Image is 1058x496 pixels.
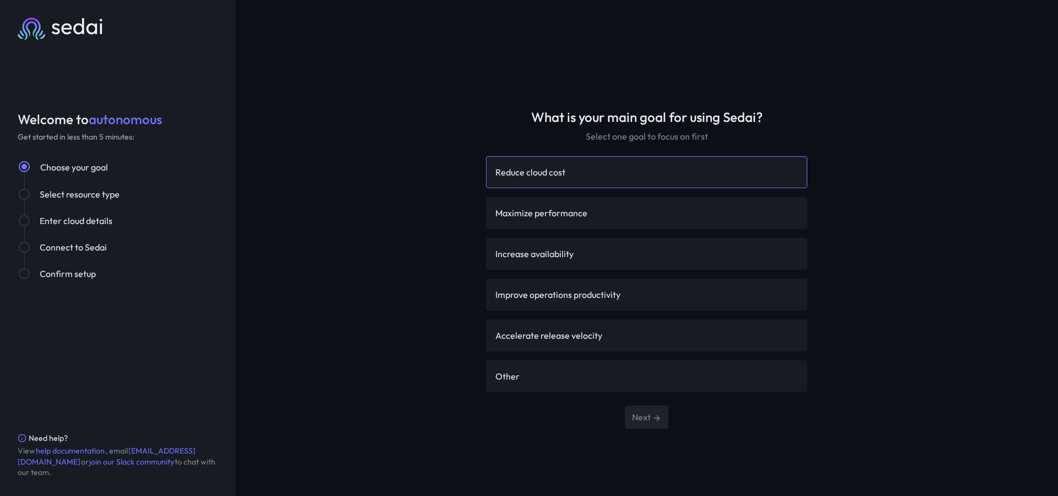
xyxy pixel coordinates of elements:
[40,188,218,201] div: Select resource type
[486,319,807,351] div: Accelerate release velocity
[40,160,109,174] button: Choose your goal
[495,206,587,220] div: Maximize performance
[89,456,175,467] a: join our Slack community
[18,446,218,478] div: View , email or to chat with our team.
[486,238,807,270] div: Increase availability
[89,111,162,127] span: autonomous
[495,288,620,301] div: Improve operations productivity
[18,445,196,467] a: [EMAIL_ADDRESS][DOMAIN_NAME]
[486,197,807,229] div: Maximize performance
[495,329,602,342] div: Accelerate release velocity
[486,156,807,188] div: Reduce cloud cost
[486,360,807,392] div: Other
[486,279,807,311] div: Improve operations productivity
[18,132,218,143] div: Get started in less than 5 minutes:
[35,445,105,456] a: help documentation
[531,109,763,125] div: What is your main goal for using Sedai?
[40,214,218,227] div: Enter cloud details
[18,111,218,127] div: Welcome to
[40,241,218,254] div: Connect to Sedai
[495,247,574,260] div: Increase availability
[495,166,565,179] div: Reduce cloud cost
[40,267,218,280] div: Confirm setup
[29,433,68,444] div: Need help?
[495,370,520,383] div: Other
[586,130,708,143] div: Select one goal to focus on first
